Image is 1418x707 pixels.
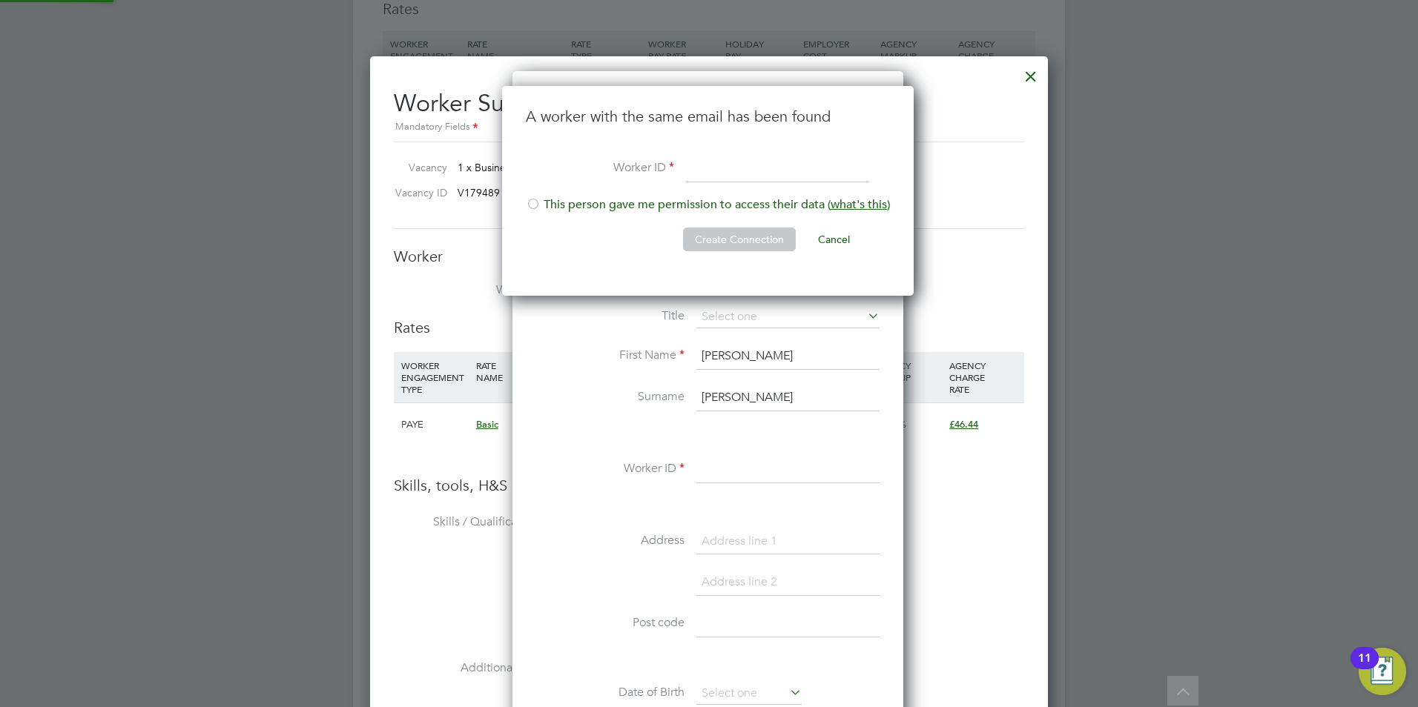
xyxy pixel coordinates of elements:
h3: A worker with the same email has been found [526,107,890,126]
label: First Name [536,348,685,363]
label: Post code [536,615,685,631]
button: Cancel [806,228,862,251]
span: 1 x Business Lecturer Accountin… [458,161,618,174]
input: Select one [696,306,880,328]
label: Title [536,308,685,324]
span: V179489 [458,186,500,199]
span: £46.44 [949,418,978,431]
label: Worker ID [526,160,674,176]
div: AGENCY CHARGE RATE [946,352,1020,402]
label: Skills / Qualifications [394,514,542,530]
label: Surname [536,389,685,405]
label: Address [536,533,685,548]
h3: Rates [394,318,1024,337]
div: 11 [1358,658,1371,677]
input: Address line 1 [696,528,880,555]
label: Worker [394,282,542,298]
span: Basic [476,418,498,431]
input: Address line 2 [696,569,880,596]
button: Create Connection [683,228,796,251]
label: Tools [394,587,542,603]
li: This person gave me permission to access their data ( ) [526,197,890,228]
label: Date of Birth [536,685,685,700]
label: Worker ID [536,461,685,477]
div: Mandatory Fields [394,119,1024,136]
button: Open Resource Center, 11 new notifications [1359,648,1406,695]
div: AGENCY MARKUP [871,352,946,391]
div: PAYE [398,403,472,446]
div: RATE NAME [472,352,572,391]
div: WORKER ENGAGEMENT TYPE [398,352,472,402]
h3: Worker [394,247,1024,266]
h3: Skills, tools, H&S [394,476,1024,495]
h2: Worker Submission [394,77,1024,136]
span: what's this [831,197,887,212]
label: Vacancy [388,161,447,174]
label: Additional H&S [394,660,542,676]
label: Vacancy ID [388,186,447,199]
input: Select one [696,683,802,705]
